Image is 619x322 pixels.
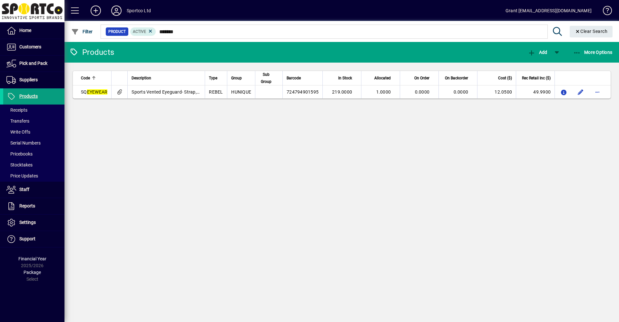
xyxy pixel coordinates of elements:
span: Settings [19,220,36,225]
button: Add [85,5,106,16]
div: On Backorder [443,75,474,82]
span: Allocated [374,75,391,82]
span: Product [108,28,126,35]
span: More Options [573,50,613,55]
td: 12.0500 [477,86,516,98]
div: Barcode [287,75,319,82]
span: Price Updates [6,173,38,178]
a: Settings [3,215,64,231]
div: Sportco Ltd [127,5,151,16]
span: 724794901595 [287,89,319,95]
span: 0.0000 [415,89,430,95]
span: Stocktakes [6,162,33,167]
span: In Stock [338,75,352,82]
span: Support [19,236,35,241]
button: More Options [572,46,614,58]
button: Profile [106,5,127,16]
span: Pricebooks [6,151,33,156]
span: Staff [19,187,29,192]
a: Pricebooks [3,148,64,159]
div: In Stock [327,75,358,82]
span: Description [132,75,151,82]
span: Barcode [287,75,301,82]
span: Code [81,75,90,82]
div: Sub Group [259,71,279,85]
span: Group [231,75,242,82]
span: Clear Search [575,29,608,34]
span: Sports Vented Eyeguard- Strap,Pouch,Anti Fog Adult [132,89,241,95]
div: Grant [EMAIL_ADDRESS][DOMAIN_NAME] [506,5,592,16]
a: Stocktakes [3,159,64,170]
button: More options [592,87,603,97]
a: Transfers [3,116,64,126]
span: Pick and Pack [19,61,47,66]
a: Staff [3,182,64,198]
span: Add [528,50,547,55]
a: Home [3,23,64,39]
a: Support [3,231,64,247]
div: Group [231,75,251,82]
span: Rec Retail Inc ($) [522,75,551,82]
span: Sub Group [259,71,273,85]
span: Type [209,75,217,82]
a: Write Offs [3,126,64,137]
td: 49.9900 [516,86,555,98]
div: On Order [404,75,435,82]
a: Serial Numbers [3,137,64,148]
a: Suppliers [3,72,64,88]
span: 1.0000 [376,89,391,95]
div: Allocated [365,75,397,82]
div: Type [209,75,223,82]
div: Code [81,75,107,82]
span: SQ [81,89,107,95]
span: Write Offs [6,129,30,135]
span: Filter [71,29,93,34]
span: HUNIQUE [231,89,251,95]
span: 0.0000 [454,89,468,95]
span: Customers [19,44,41,49]
span: Active [133,29,146,34]
a: Receipts [3,105,64,116]
div: Description [132,75,201,82]
span: Receipts [6,107,27,113]
span: Package [24,270,41,275]
button: Clear [570,26,613,37]
a: Price Updates [3,170,64,181]
button: Add [526,46,549,58]
span: Reports [19,203,35,208]
span: On Order [414,75,429,82]
span: Serial Numbers [6,140,41,146]
em: EYEWEAR [87,89,108,95]
a: Reports [3,198,64,214]
span: Cost ($) [498,75,512,82]
mat-chip: Activation Status: Active [130,27,156,36]
span: Suppliers [19,77,38,82]
button: Filter [70,26,94,37]
span: 219.0000 [332,89,352,95]
a: Knowledge Base [598,1,611,22]
span: Home [19,28,31,33]
span: Transfers [6,118,29,124]
div: Products [69,47,114,57]
span: Products [19,94,38,99]
button: Edit [575,87,586,97]
span: REBEL [209,89,223,95]
span: On Backorder [445,75,468,82]
span: Financial Year [18,256,46,261]
a: Customers [3,39,64,55]
a: Pick and Pack [3,55,64,72]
